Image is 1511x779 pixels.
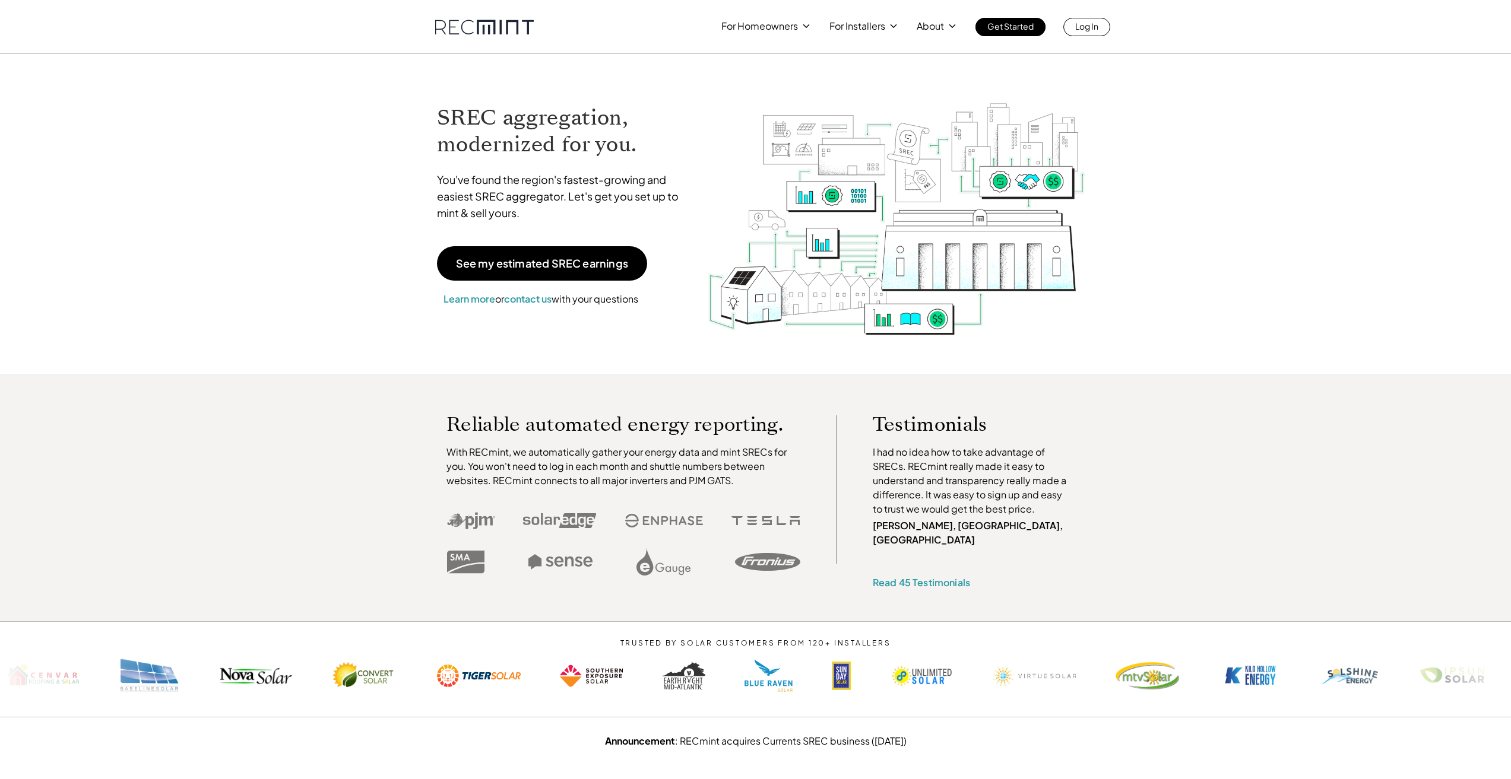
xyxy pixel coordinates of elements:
a: Log In [1063,18,1110,36]
h1: SREC aggregation, modernized for you. [437,104,690,158]
p: About [917,18,944,34]
a: contact us [504,292,552,305]
p: Get Started [987,18,1034,34]
p: For Homeowners [721,18,798,34]
p: Log In [1075,18,1098,34]
a: Get Started [975,18,1046,36]
p: Testimonials [873,415,1050,433]
a: Announcement: RECmint acquires Currents SREC business ([DATE]) [605,735,907,747]
a: Read 45 Testimonials [873,576,970,589]
p: Reliable automated energy reporting. [446,415,800,433]
p: TRUSTED BY SOLAR CUSTOMERS FROM 120+ INSTALLERS [584,639,927,647]
p: [PERSON_NAME], [GEOGRAPHIC_DATA], [GEOGRAPHIC_DATA] [873,519,1072,547]
p: or with your questions [437,291,645,307]
a: See my estimated SREC earnings [437,246,647,281]
strong: Announcement [605,735,675,747]
p: With RECmint, we automatically gather your energy data and mint SRECs for you. You won't need to ... [446,445,800,488]
p: For Installers [829,18,885,34]
img: RECmint value cycle [707,72,1086,338]
a: Learn more [444,292,495,305]
p: I had no idea how to take advantage of SRECs. RECmint really made it easy to understand and trans... [873,445,1072,516]
p: You've found the region's fastest-growing and easiest SREC aggregator. Let's get you set up to mi... [437,171,690,221]
p: See my estimated SREC earnings [456,258,628,269]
